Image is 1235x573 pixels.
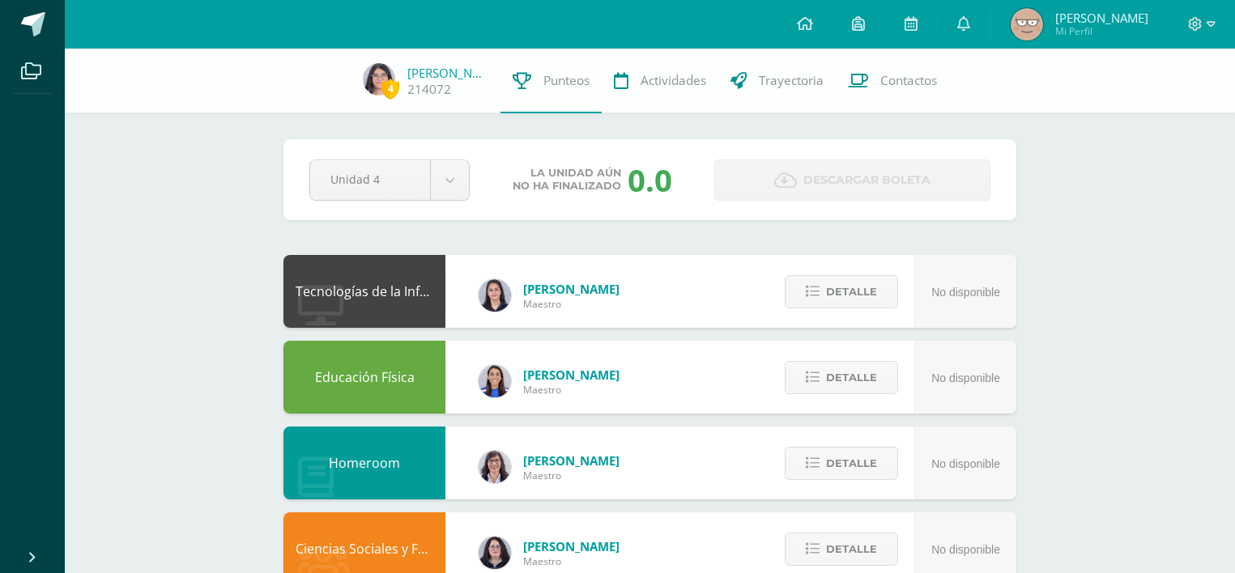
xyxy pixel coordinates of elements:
[931,457,1000,470] span: No disponible
[759,72,824,89] span: Trayectoria
[718,49,836,113] a: Trayectoria
[479,365,511,397] img: 0eea5a6ff783132be5fd5ba128356f6f.png
[513,167,621,193] span: La unidad aún no ha finalizado
[826,363,877,393] span: Detalle
[803,160,931,200] span: Descargar boleta
[880,72,937,89] span: Contactos
[407,65,488,81] a: [PERSON_NAME]
[479,279,511,312] img: dbcf09110664cdb6f63fe058abfafc14.png
[479,451,511,483] img: 11d0a4ab3c631824f792e502224ffe6b.png
[363,63,395,95] img: 827ea4b7cc97872ec63cfb1b85fce88f.png
[310,160,469,200] a: Unidad 4
[641,72,706,89] span: Actividades
[330,160,410,198] span: Unidad 4
[283,255,445,328] div: Tecnologías de la Información y Comunicación: Computación
[1055,10,1148,26] span: [PERSON_NAME]
[826,277,877,307] span: Detalle
[602,49,718,113] a: Actividades
[931,543,1000,556] span: No disponible
[523,469,620,482] span: Maestro
[523,281,620,297] span: [PERSON_NAME]
[479,537,511,569] img: f270ddb0ea09d79bf84e45c6680ec463.png
[283,341,445,414] div: Educación Física
[1055,24,1148,38] span: Mi Perfil
[543,72,590,89] span: Punteos
[931,286,1000,299] span: No disponible
[1011,8,1043,40] img: da0de1698857389b01b9913c08ee4643.png
[826,448,877,478] span: Detalle
[628,159,672,201] div: 0.0
[523,383,620,397] span: Maestro
[381,79,399,99] span: 4
[407,81,451,98] a: 214072
[826,534,877,564] span: Detalle
[523,452,620,469] span: [PERSON_NAME]
[283,427,445,499] div: Homeroom
[500,49,602,113] a: Punteos
[785,361,898,394] button: Detalle
[523,297,620,311] span: Maestro
[836,49,949,113] a: Contactos
[523,367,620,383] span: [PERSON_NAME]
[931,371,1000,384] span: No disponible
[523,538,620,554] span: [PERSON_NAME]
[523,554,620,568] span: Maestro
[785,447,898,480] button: Detalle
[785,275,898,308] button: Detalle
[785,533,898,566] button: Detalle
